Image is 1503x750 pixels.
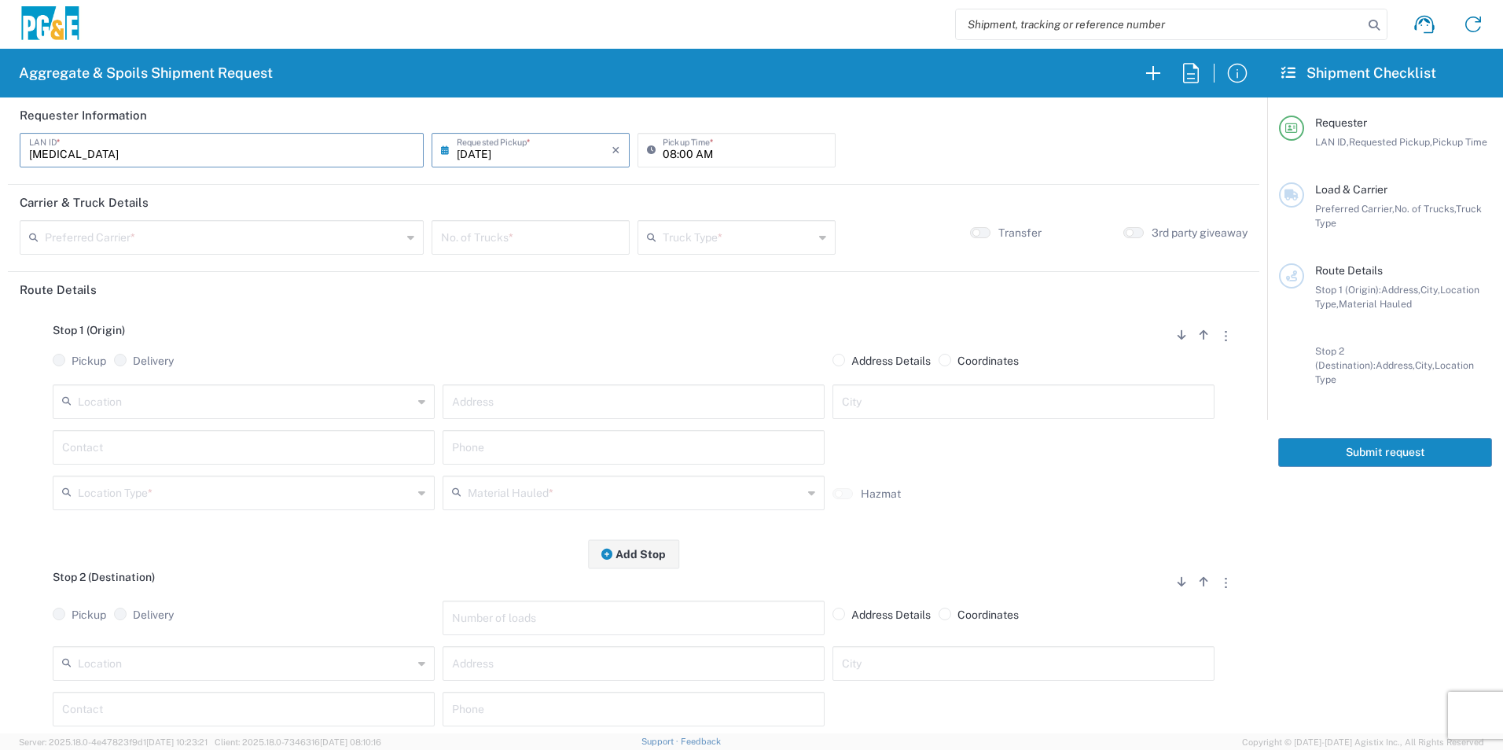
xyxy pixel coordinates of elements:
[146,737,208,747] span: [DATE] 10:23:21
[19,6,82,43] img: pge
[1381,284,1420,296] span: Address,
[1376,359,1415,371] span: Address,
[1315,203,1395,215] span: Preferred Carrier,
[1432,136,1487,148] span: Pickup Time
[53,571,155,583] span: Stop 2 (Destination)
[1278,438,1492,467] button: Submit request
[1315,345,1376,371] span: Stop 2 (Destination):
[1242,735,1484,749] span: Copyright © [DATE]-[DATE] Agistix Inc., All Rights Reserved
[1315,116,1367,129] span: Requester
[1152,226,1248,240] label: 3rd party giveaway
[956,9,1363,39] input: Shipment, tracking or reference number
[1415,359,1435,371] span: City,
[1315,183,1387,196] span: Load & Carrier
[1281,64,1436,83] h2: Shipment Checklist
[681,737,721,746] a: Feedback
[20,195,149,211] h2: Carrier & Truck Details
[320,737,381,747] span: [DATE] 08:10:16
[1315,264,1383,277] span: Route Details
[612,138,620,163] i: ×
[1339,298,1412,310] span: Material Hauled
[939,354,1019,368] label: Coordinates
[19,737,208,747] span: Server: 2025.18.0-4e47823f9d1
[998,226,1042,240] label: Transfer
[1420,284,1440,296] span: City,
[215,737,381,747] span: Client: 2025.18.0-7346316
[20,282,97,298] h2: Route Details
[1315,284,1381,296] span: Stop 1 (Origin):
[832,354,931,368] label: Address Details
[19,64,273,83] h2: Aggregate & Spoils Shipment Request
[1395,203,1456,215] span: No. of Trucks,
[1315,136,1349,148] span: LAN ID,
[939,608,1019,622] label: Coordinates
[588,539,679,568] button: Add Stop
[1349,136,1432,148] span: Requested Pickup,
[641,737,681,746] a: Support
[832,608,931,622] label: Address Details
[861,487,901,501] label: Hazmat
[20,108,147,123] h2: Requester Information
[53,324,125,336] span: Stop 1 (Origin)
